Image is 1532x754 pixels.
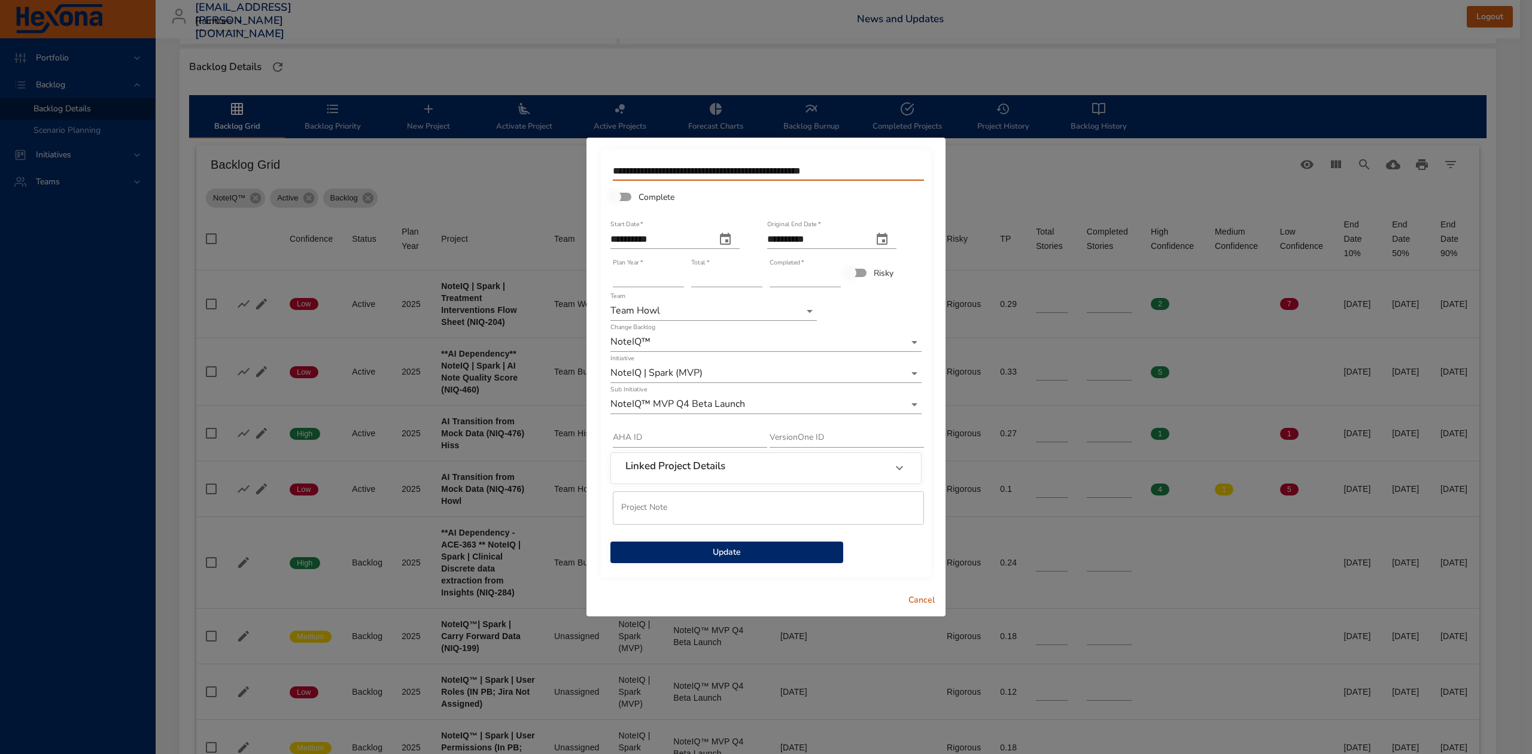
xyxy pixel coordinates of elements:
span: Risky [874,267,893,279]
span: Complete [639,191,674,203]
label: Initiative [610,355,634,362]
div: Linked Project Details [611,453,921,483]
div: NoteIQ™ [610,333,922,352]
label: Plan Year [613,260,643,266]
label: Total [691,260,709,266]
span: Cancel [907,593,936,608]
label: Original End Date [767,221,820,228]
button: start date [711,225,740,254]
label: Completed [770,260,804,266]
label: Change Backlog [610,324,655,331]
button: Cancel [902,589,941,612]
label: Team [610,293,625,300]
label: Sub Initiative [610,387,647,393]
div: NoteIQ | Spark (MVP) [610,364,922,383]
button: Update [610,542,843,564]
label: Start Date [610,221,643,228]
div: NoteIQ™ MVP Q4 Beta Launch [610,395,922,414]
div: Team Howl [610,302,817,321]
button: original end date [868,225,896,254]
h6: Linked Project Details [625,460,725,472]
span: Update [620,545,834,560]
